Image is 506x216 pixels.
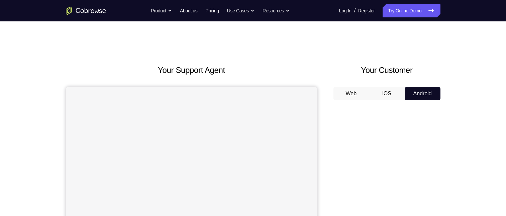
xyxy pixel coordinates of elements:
a: About us [180,4,197,17]
button: Web [333,87,369,100]
h2: Your Customer [333,64,440,76]
h2: Your Support Agent [66,64,317,76]
button: Resources [263,4,290,17]
button: iOS [369,87,405,100]
a: Register [358,4,375,17]
a: Try Online Demo [383,4,440,17]
a: Log In [339,4,351,17]
button: Use Cases [227,4,255,17]
a: Pricing [205,4,219,17]
button: Android [405,87,440,100]
span: / [354,7,356,15]
button: Product [151,4,172,17]
a: Go to the home page [66,7,106,15]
